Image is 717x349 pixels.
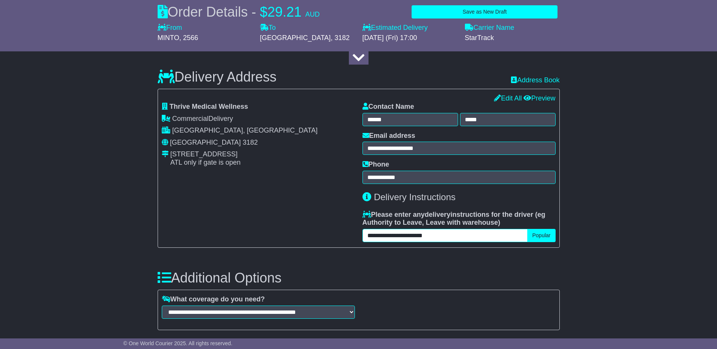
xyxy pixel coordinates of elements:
span: , 2566 [179,34,198,42]
div: [DATE] (Fri) 17:00 [362,34,457,42]
button: Popular [527,229,555,242]
span: MINTO [158,34,180,42]
a: Edit All [494,94,522,102]
span: 3182 [243,139,258,146]
span: © One World Courier 2025. All rights reserved. [123,340,232,346]
span: eg Authority to Leave, Leave with warehouse [362,211,545,227]
div: [STREET_ADDRESS] [170,150,241,159]
h3: Delivery Address [158,69,277,85]
div: StarTrack [465,34,560,42]
span: , 3182 [331,34,350,42]
span: [GEOGRAPHIC_DATA], [GEOGRAPHIC_DATA] [172,127,318,134]
button: Save as New Draft [412,5,557,19]
label: Carrier Name [465,24,514,32]
span: [GEOGRAPHIC_DATA] [260,34,331,42]
a: Address Book [511,76,559,84]
span: 29.21 [268,4,302,20]
label: Phone [362,161,389,169]
label: Contact Name [362,103,414,111]
span: Delivery Instructions [374,192,455,202]
label: Estimated Delivery [362,24,457,32]
label: What coverage do you need? [162,295,265,304]
label: To [260,24,276,32]
div: Delivery [162,115,355,123]
label: Please enter any instructions for the driver ( ) [362,211,556,227]
span: Thrive Medical Wellness [170,103,248,110]
a: Preview [523,94,555,102]
span: $ [260,4,268,20]
label: From [158,24,182,32]
div: ATL only if gate is open [170,159,241,167]
span: [GEOGRAPHIC_DATA] [170,139,241,146]
span: delivery [425,211,451,218]
label: Email address [362,132,415,140]
h3: Additional Options [158,270,560,286]
span: AUD [305,11,320,18]
div: Order Details - [158,4,320,20]
span: Commercial [172,115,209,122]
